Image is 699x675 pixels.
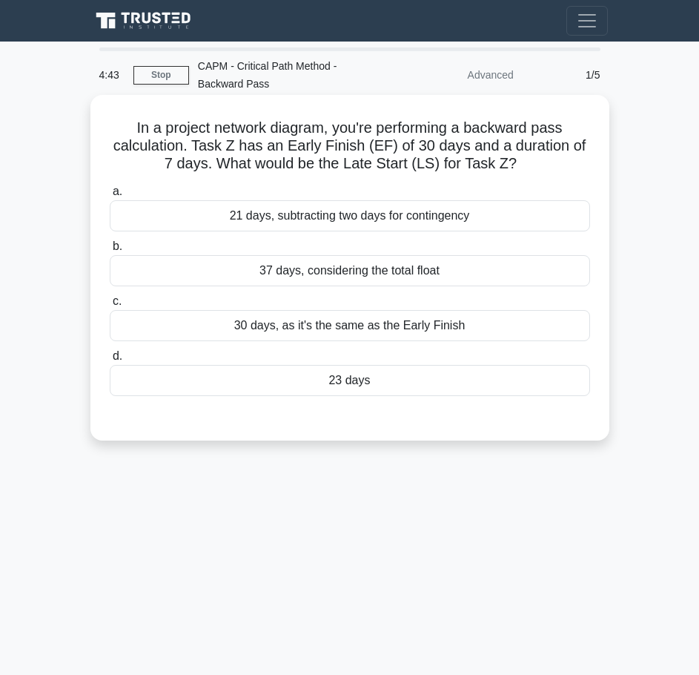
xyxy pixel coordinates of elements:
div: 1/5 [523,60,609,90]
a: Stop [133,66,189,85]
span: c. [113,294,122,307]
div: Advanced [393,60,523,90]
div: 30 days, as it's the same as the Early Finish [110,310,590,341]
div: 37 days, considering the total float [110,255,590,286]
span: d. [113,349,122,362]
div: CAPM - Critical Path Method - Backward Pass [189,51,393,99]
div: 4:43 [90,60,133,90]
div: 21 days, subtracting two days for contingency [110,200,590,231]
h5: In a project network diagram, you're performing a backward pass calculation. Task Z has an Early ... [108,119,592,174]
button: Toggle navigation [566,6,608,36]
span: b. [113,240,122,252]
div: 23 days [110,365,590,396]
span: a. [113,185,122,197]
